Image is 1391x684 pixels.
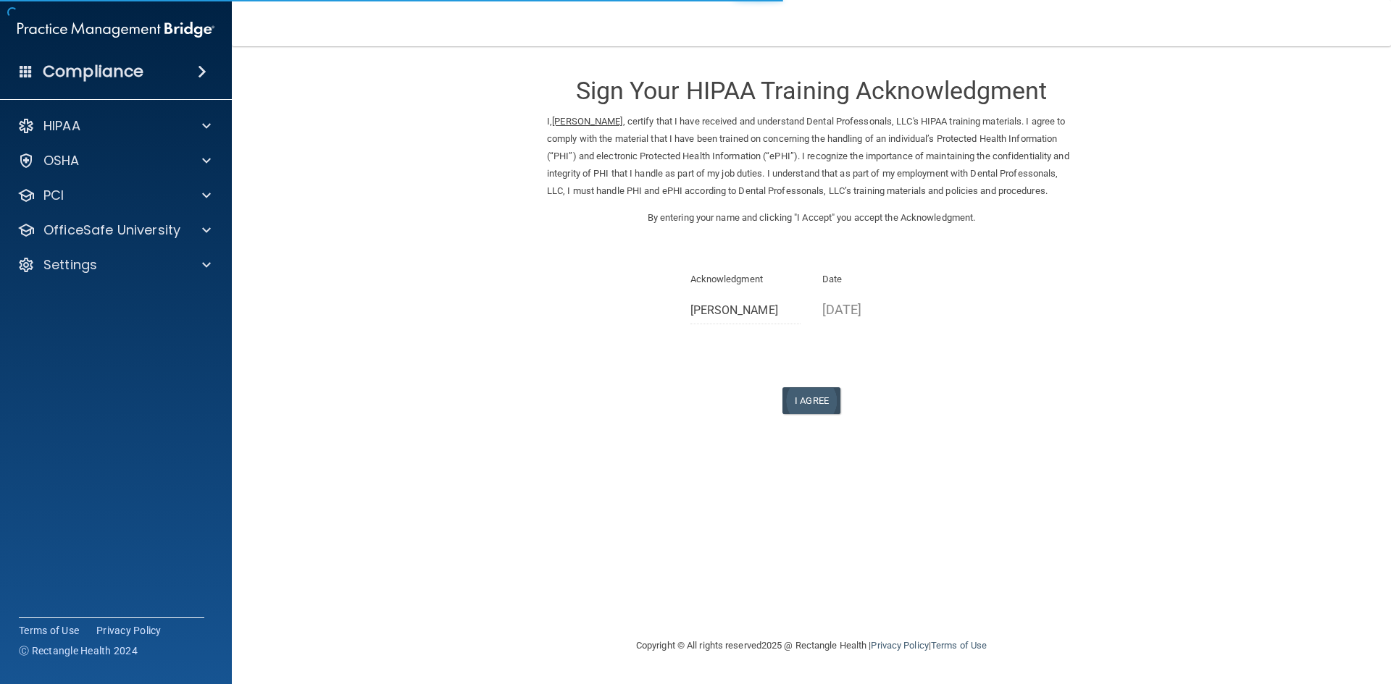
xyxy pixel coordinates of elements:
[17,117,211,135] a: HIPAA
[822,271,933,288] p: Date
[43,221,180,239] p: OfficeSafe University
[690,297,801,324] input: Full Name
[871,640,928,651] a: Privacy Policy
[547,209,1076,227] p: By entering your name and clicking "I Accept" you accept the Acknowledgment.
[43,62,143,82] h4: Compliance
[17,152,211,169] a: OSHA
[552,116,622,127] ins: [PERSON_NAME]
[17,187,211,204] a: PCI
[43,117,80,135] p: HIPAA
[17,15,214,44] img: PMB logo
[43,152,80,169] p: OSHA
[43,256,97,274] p: Settings
[547,77,1076,104] h3: Sign Your HIPAA Training Acknowledgment
[19,623,79,638] a: Terms of Use
[547,622,1076,669] div: Copyright © All rights reserved 2025 @ Rectangle Health | |
[96,623,162,638] a: Privacy Policy
[19,643,138,658] span: Ⓒ Rectangle Health 2024
[547,113,1076,200] p: I, , certify that I have received and understand Dental Professonals, LLC's HIPAA training materi...
[782,387,840,414] button: I Agree
[43,187,64,204] p: PCI
[17,221,211,239] a: OfficeSafe University
[690,271,801,288] p: Acknowledgment
[931,640,987,651] a: Terms of Use
[17,256,211,274] a: Settings
[822,297,933,321] p: [DATE]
